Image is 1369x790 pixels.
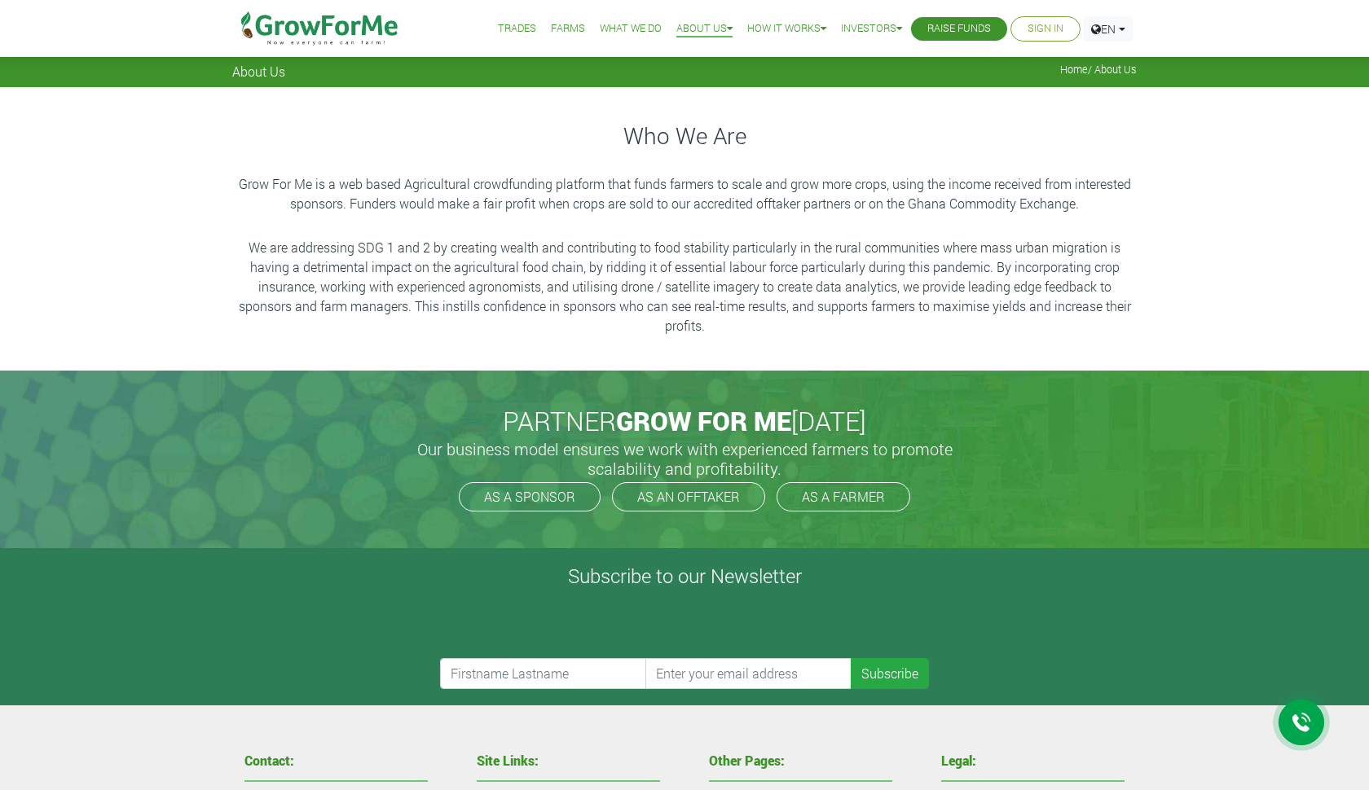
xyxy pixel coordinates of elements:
h5: Our business model ensures we work with experienced farmers to promote scalability and profitabil... [399,439,970,478]
h2: PARTNER [DATE] [239,406,1130,437]
h4: Contact: [244,754,428,767]
span: About Us [232,64,285,79]
span: / About Us [1060,64,1137,76]
a: EN [1084,16,1133,42]
a: How it Works [747,20,826,37]
a: Home [1060,63,1088,76]
a: Trades [498,20,536,37]
a: Farms [551,20,585,37]
a: AS A SPONSOR [459,482,601,511]
a: AS AN OFFTAKER [612,482,765,511]
a: About Us [676,20,733,37]
button: Subscribe [851,658,929,689]
span: GROW FOR ME [616,403,791,438]
input: Firstname Lastname [440,658,647,689]
iframe: reCAPTCHA [440,595,688,658]
a: Sign In [1028,20,1063,37]
h4: Legal: [941,754,1125,767]
a: Raise Funds [927,20,991,37]
a: AS A FARMER [777,482,910,511]
input: Enter your email address [645,658,852,689]
h3: Who We Are [235,122,1134,150]
a: Investors [841,20,902,37]
h4: Site Links: [477,754,660,767]
h4: Subscribe to our Newsletter [20,564,1349,588]
a: What We Do [600,20,662,37]
h4: Other Pages: [709,754,892,767]
p: Grow For Me is a web based Agricultural crowdfunding platform that funds farmers to scale and gro... [235,174,1134,213]
p: We are addressing SDG 1 and 2 by creating wealth and contributing to food stability particularly ... [235,238,1134,336]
